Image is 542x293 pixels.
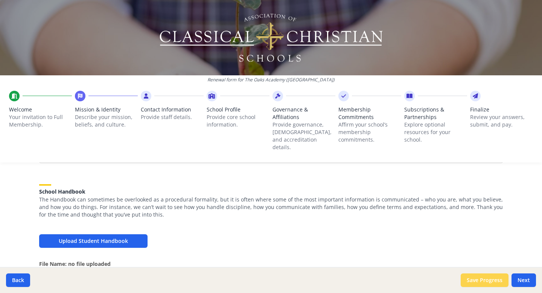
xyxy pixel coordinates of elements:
button: Back [6,273,30,287]
span: Welcome [9,106,72,113]
strong: File Name: no file uploaded [39,260,111,267]
h5: School Handbook [39,189,503,194]
span: Mission & Identity [75,106,138,113]
p: Provide staff details. [141,113,204,121]
span: Membership Commitments [338,106,401,121]
p: Review your answers, submit, and pay. [470,113,533,128]
span: Governance & Affiliations [273,106,335,121]
p: Provide core school information. [207,113,269,128]
span: School Profile [207,106,269,113]
p: Explore optional resources for your school. [404,121,467,143]
img: Logo [158,11,384,64]
button: Next [512,273,536,287]
span: Subscriptions & Partnerships [404,106,467,121]
button: Upload Student Handbook [39,234,148,248]
p: Affirm your school’s membership commitments. [338,121,401,143]
span: Finalize [470,106,533,113]
button: Save Progress [461,273,509,287]
p: Your invitation to Full Membership. [9,113,72,128]
p: Describe your mission, beliefs, and culture. [75,113,138,128]
p: The Handbook can sometimes be overlooked as a procedural formality, but it is often where some of... [39,196,503,218]
span: Contact Information [141,106,204,113]
p: Provide governance, [DEMOGRAPHIC_DATA], and accreditation details. [273,121,335,151]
